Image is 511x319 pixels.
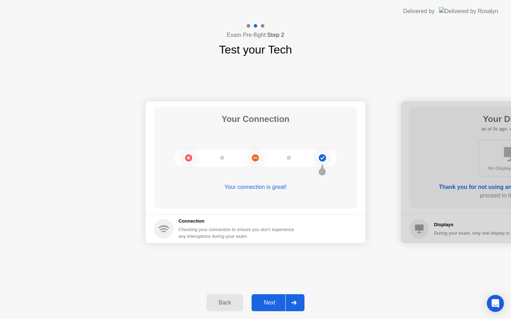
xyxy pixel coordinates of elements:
div: Checking your connection to ensure you don’t experience any interuptions during your exam [178,226,298,240]
button: Back [207,294,243,311]
h5: Connection [178,218,298,225]
b: Step 2 [267,32,284,38]
img: Delivered by Rosalyn [439,7,498,15]
div: Next [254,300,285,306]
h1: Test your Tech [219,41,292,58]
div: Open Intercom Messenger [487,295,504,312]
div: Your connection is great! [154,183,357,191]
button: Next [252,294,304,311]
div: Back [209,300,241,306]
h1: Your Connection [221,113,290,125]
div: Delivered by [403,7,435,16]
h4: Exam Pre-flight: [227,31,284,39]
